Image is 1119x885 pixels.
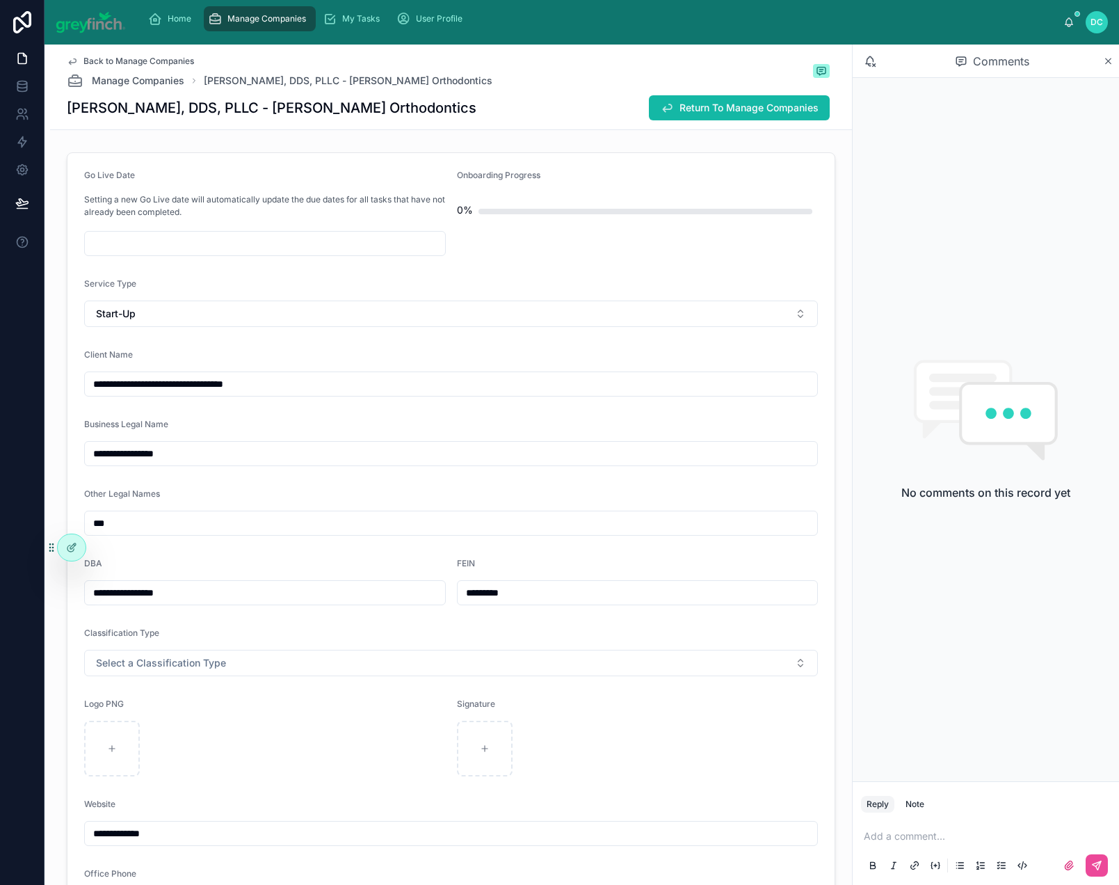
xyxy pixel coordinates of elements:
[84,628,159,638] span: Classification Type
[204,74,492,88] a: [PERSON_NAME], DDS, PLLC - [PERSON_NAME] Orthodontics
[168,13,191,24] span: Home
[84,193,446,218] p: Setting a new Go Live date will automatically update the due dates for all tasks that have not al...
[392,6,472,31] a: User Profile
[457,196,473,224] div: 0%
[204,6,316,31] a: Manage Companies
[84,799,115,809] span: Website
[92,74,184,88] span: Manage Companies
[137,3,1064,34] div: scrollable content
[342,13,380,24] span: My Tasks
[973,53,1029,70] span: Comments
[416,13,462,24] span: User Profile
[227,13,306,24] span: Manage Companies
[861,796,894,813] button: Reply
[901,484,1070,501] h2: No comments on this record yet
[84,558,102,568] span: DBA
[679,101,819,115] span: Return To Manage Companies
[457,558,475,568] span: FEIN
[67,56,194,67] a: Back to Manage Companies
[84,868,136,879] span: Office Phone
[319,6,389,31] a: My Tasks
[84,699,124,709] span: Logo PNG
[84,278,136,289] span: Service Type
[96,656,226,670] span: Select a Classification Type
[67,98,476,118] h1: [PERSON_NAME], DDS, PLLC - [PERSON_NAME] Orthodontics
[67,72,184,89] a: Manage Companies
[905,799,924,810] div: Note
[649,95,830,120] button: Return To Manage Companies
[84,301,818,327] button: Select Button
[84,488,160,499] span: Other Legal Names
[84,170,135,180] span: Go Live Date
[144,6,201,31] a: Home
[457,699,495,709] span: Signature
[84,650,818,676] button: Select Button
[83,56,194,67] span: Back to Manage Companies
[84,349,133,360] span: Client Name
[84,419,168,429] span: Business Legal Name
[96,307,136,321] span: Start-Up
[900,796,930,813] button: Note
[1090,17,1103,28] span: DC
[56,11,126,33] img: App logo
[457,170,540,180] span: Onboarding Progress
